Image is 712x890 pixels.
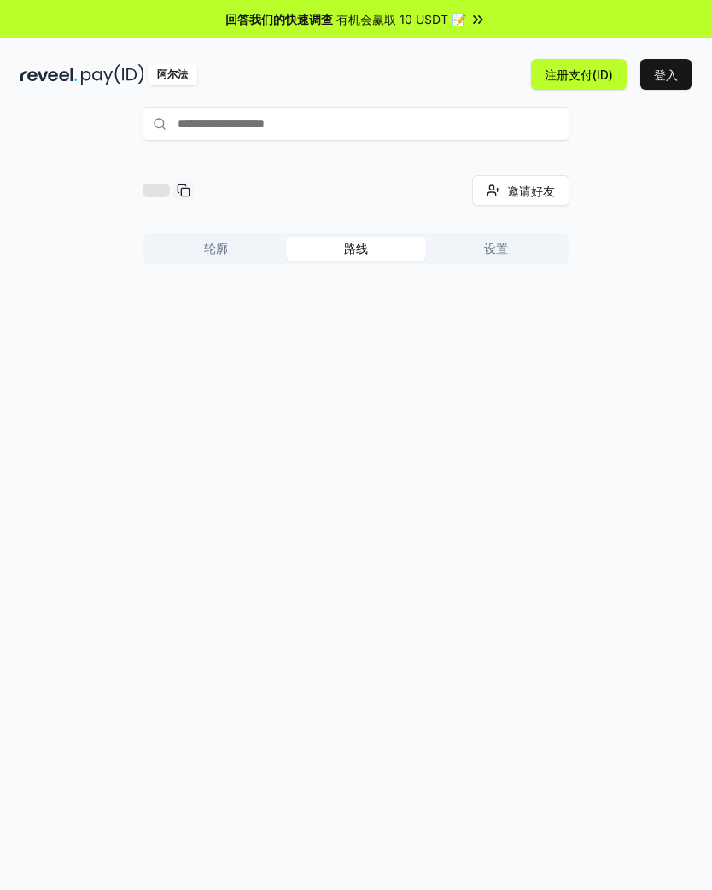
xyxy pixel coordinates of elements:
[336,10,466,28] span: 有机会赢取 10 USDT 📝
[286,237,426,261] button: 路线
[146,237,286,261] button: 轮廓
[531,59,627,90] button: 注册支付(ID)
[640,59,692,90] button: 登入
[225,10,333,28] span: 回答我们的快速调查
[81,64,144,85] img: 支付_id
[507,182,555,200] span: 邀请好友
[20,64,78,85] img: 揭示_黑暗的
[148,64,197,85] div: 阿尔法
[472,175,569,206] button: 邀请好友
[426,237,566,261] button: 设置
